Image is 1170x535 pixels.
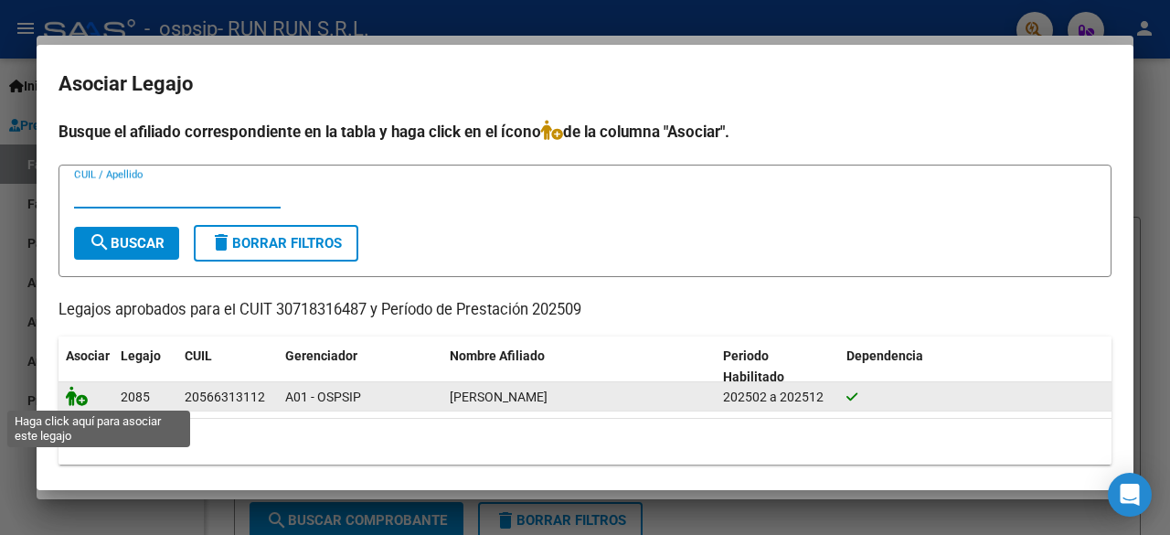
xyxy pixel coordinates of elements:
[185,348,212,363] span: CUIL
[58,67,1111,102] h2: Asociar Legajo
[723,348,784,384] span: Periodo Habilitado
[1108,473,1152,517] div: Open Intercom Messenger
[450,390,548,404] span: GEREZ MARTIN SEBASTIAN
[89,235,165,251] span: Buscar
[278,337,442,397] datatable-header-cell: Gerenciador
[285,390,361,404] span: A01 - OSPSIP
[58,419,1111,465] div: 1 registros
[121,390,150,404] span: 2085
[185,387,265,408] div: 20566313112
[89,231,111,253] mat-icon: search
[450,348,545,363] span: Nombre Afiliado
[58,120,1111,144] h4: Busque el afiliado correspondiente en la tabla y haga click en el ícono de la columna "Asociar".
[716,337,839,397] datatable-header-cell: Periodo Habilitado
[210,235,342,251] span: Borrar Filtros
[121,348,161,363] span: Legajo
[66,348,110,363] span: Asociar
[846,348,923,363] span: Dependencia
[194,225,358,262] button: Borrar Filtros
[58,299,1111,322] p: Legajos aprobados para el CUIT 30718316487 y Período de Prestación 202509
[113,337,177,397] datatable-header-cell: Legajo
[442,337,716,397] datatable-header-cell: Nombre Afiliado
[210,231,232,253] mat-icon: delete
[74,227,179,260] button: Buscar
[177,337,278,397] datatable-header-cell: CUIL
[58,337,113,397] datatable-header-cell: Asociar
[285,348,357,363] span: Gerenciador
[839,337,1112,397] datatable-header-cell: Dependencia
[723,387,832,408] div: 202502 a 202512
